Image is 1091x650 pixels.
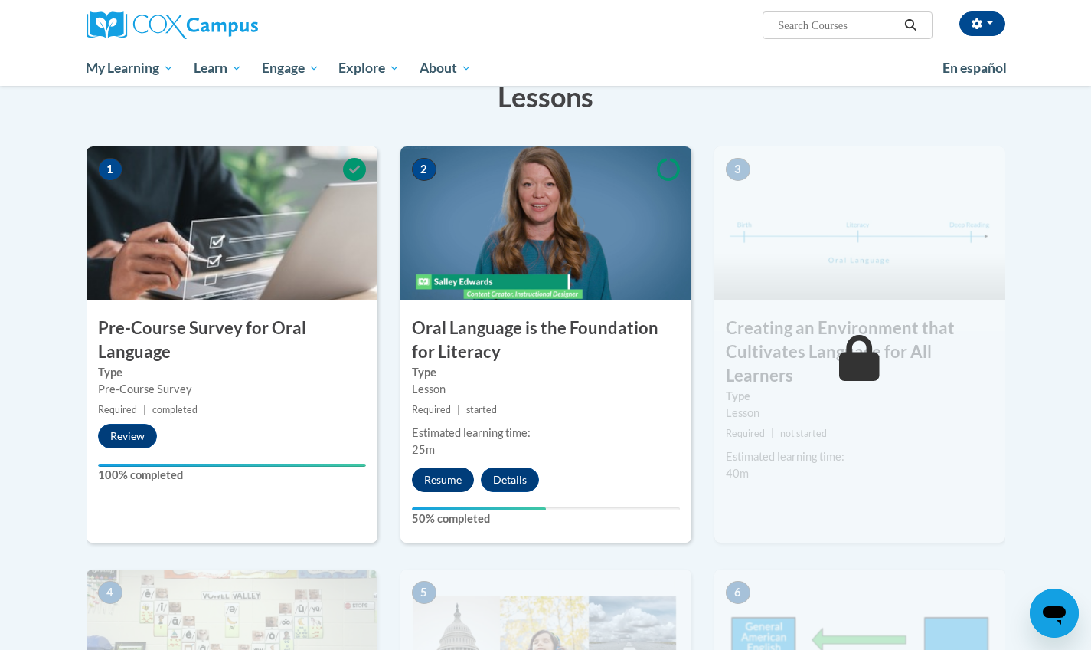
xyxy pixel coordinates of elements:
button: Account Settings [959,11,1005,36]
div: Lesson [412,381,680,398]
h3: Creating an Environment that Cultivates Language for All Learners [714,317,1005,387]
span: Required [98,404,137,415]
span: | [457,404,460,415]
div: Lesson [726,405,994,422]
button: Search [899,16,922,34]
div: Estimated learning time: [412,425,680,442]
button: Details [481,468,539,492]
span: 1 [98,158,122,181]
h3: Pre-Course Survey for Oral Language [87,317,377,364]
span: Engage [262,59,319,77]
label: 100% completed [98,467,366,484]
img: Cox Campus [87,11,258,39]
div: Your progress [412,507,546,510]
div: Main menu [64,51,1028,86]
a: En español [933,52,1017,84]
span: | [143,404,146,415]
span: started [466,404,497,415]
span: En español [942,60,1007,76]
span: Explore [338,59,400,77]
span: 40m [726,467,749,480]
img: Course Image [87,146,377,300]
a: Explore [328,51,410,86]
span: 2 [412,158,436,181]
button: Resume [412,468,474,492]
h3: Lessons [87,77,1005,116]
label: 50% completed [412,510,680,527]
iframe: Button to launch messaging window [1030,589,1079,638]
span: 6 [726,581,750,604]
input: Search Courses [776,16,899,34]
span: | [771,428,774,439]
span: Required [412,404,451,415]
img: Course Image [400,146,691,300]
span: 25m [412,443,435,456]
span: 4 [98,581,122,604]
a: Engage [252,51,329,86]
span: 5 [412,581,436,604]
span: not started [780,428,827,439]
label: Type [412,364,680,381]
h3: Oral Language is the Foundation for Literacy [400,317,691,364]
div: Estimated learning time: [726,448,994,465]
a: Cox Campus [87,11,377,39]
span: Learn [194,59,242,77]
img: Course Image [714,146,1005,300]
a: Learn [184,51,252,86]
a: About [410,51,482,86]
span: About [420,59,472,77]
label: Type [726,388,994,405]
span: Required [726,428,765,439]
span: My Learning [86,59,174,77]
button: Review [98,424,157,448]
div: Your progress [98,464,366,467]
span: completed [152,404,198,415]
label: Type [98,364,366,381]
span: 3 [726,158,750,181]
div: Pre-Course Survey [98,381,366,398]
a: My Learning [77,51,185,86]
